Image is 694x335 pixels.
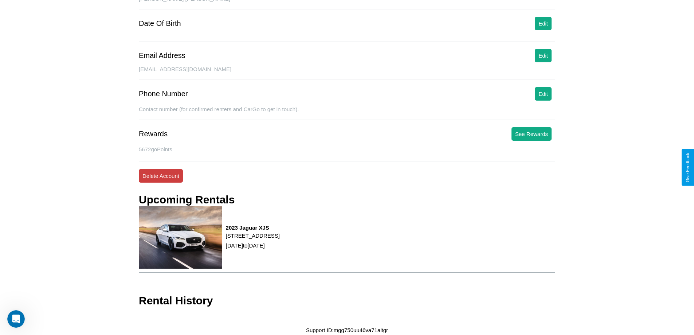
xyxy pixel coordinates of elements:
[139,66,555,80] div: [EMAIL_ADDRESS][DOMAIN_NAME]
[139,19,181,28] div: Date Of Birth
[139,194,235,206] h3: Upcoming Rentals
[226,231,280,241] p: [STREET_ADDRESS]
[226,225,280,231] h3: 2023 Jaguar XJS
[535,17,552,30] button: Edit
[139,169,183,183] button: Delete Account
[139,90,188,98] div: Phone Number
[139,130,168,138] div: Rewards
[535,87,552,101] button: Edit
[685,153,690,182] div: Give Feedback
[139,144,555,154] p: 5672 goPoints
[535,49,552,62] button: Edit
[7,310,25,328] iframe: Intercom live chat
[139,106,555,120] div: Contact number (for confirmed renters and CarGo to get in touch).
[306,325,388,335] p: Support ID: mgg750uu46va71altgr
[139,295,213,307] h3: Rental History
[226,241,280,250] p: [DATE] to [DATE]
[511,127,552,141] button: See Rewards
[139,206,222,268] img: rental
[139,51,185,60] div: Email Address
